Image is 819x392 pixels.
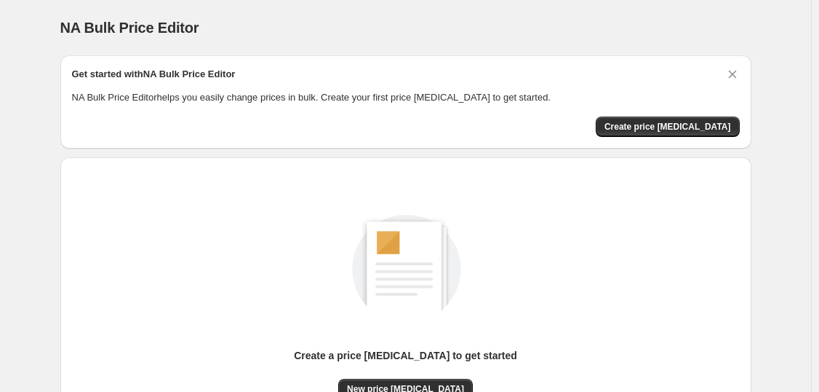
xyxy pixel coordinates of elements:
[294,348,517,363] p: Create a price [MEDICAL_DATA] to get started
[72,90,740,105] p: NA Bulk Price Editor helps you easily change prices in bulk. Create your first price [MEDICAL_DAT...
[725,67,740,82] button: Dismiss card
[60,20,199,36] span: NA Bulk Price Editor
[604,121,731,133] span: Create price [MEDICAL_DATA]
[596,117,740,137] button: Create price change job
[72,67,236,82] h2: Get started with NA Bulk Price Editor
